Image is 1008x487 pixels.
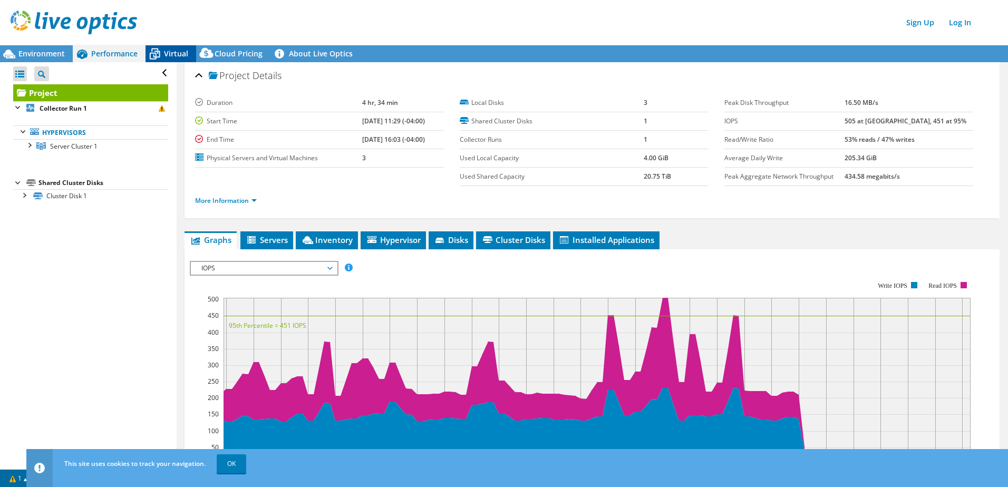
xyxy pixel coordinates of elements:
label: Average Daily Write [724,153,845,163]
b: 20.75 TiB [644,172,671,181]
label: Shared Cluster Disks [460,116,644,126]
b: [DATE] 16:03 (-04:00) [362,135,425,144]
a: Log In [944,15,976,30]
span: Server Cluster 1 [50,142,98,151]
span: Environment [18,48,65,59]
div: Shared Cluster Disks [38,177,168,189]
span: Details [253,69,282,82]
a: Server Cluster 1 [13,139,168,153]
text: 450 [208,311,219,320]
label: Read/Write Ratio [724,134,845,145]
a: 1 [2,472,35,485]
label: Peak Disk Throughput [724,98,845,108]
span: Installed Applications [558,235,654,245]
b: 4.00 GiB [644,153,668,162]
label: Duration [195,98,362,108]
label: Collector Runs [460,134,644,145]
span: Project [209,71,250,81]
b: 505 at [GEOGRAPHIC_DATA], 451 at 95% [845,116,966,125]
a: OK [217,454,246,473]
b: 53% reads / 47% writes [845,135,915,144]
label: Start Time [195,116,362,126]
a: More Information [195,196,257,205]
span: Graphs [190,235,231,245]
label: Used Local Capacity [460,153,644,163]
span: Hypervisor [366,235,421,245]
b: 3 [362,153,366,162]
label: Peak Aggregate Network Throughput [724,171,845,182]
text: 200 [208,393,219,402]
label: Used Shared Capacity [460,171,644,182]
label: IOPS [724,116,845,126]
b: 205.34 GiB [845,153,877,162]
text: 350 [208,344,219,353]
text: 100 [208,426,219,435]
text: 50 [211,443,219,452]
label: Physical Servers and Virtual Machines [195,153,362,163]
a: Collector Run 1 [13,101,168,115]
span: Cluster Disks [481,235,545,245]
b: 434.58 megabits/s [845,172,900,181]
b: 1 [644,116,647,125]
span: IOPS [196,262,332,275]
span: Performance [91,48,138,59]
span: Inventory [301,235,353,245]
a: Project [13,84,168,101]
span: Disks [434,235,468,245]
span: Virtual [164,48,188,59]
text: 250 [208,377,219,386]
text: 500 [208,295,219,304]
b: [DATE] 11:29 (-04:00) [362,116,425,125]
a: About Live Optics [270,45,361,62]
text: 300 [208,361,219,369]
a: Cluster Disk 1 [13,189,168,203]
a: Hypervisors [13,125,168,139]
b: 4 hr, 34 min [362,98,398,107]
label: Local Disks [460,98,644,108]
b: 16.50 MB/s [845,98,878,107]
a: Sign Up [901,15,939,30]
text: Write IOPS [878,282,907,289]
span: Servers [246,235,288,245]
text: 400 [208,328,219,337]
text: Read IOPS [928,282,957,289]
text: 150 [208,410,219,418]
b: 1 [644,135,647,144]
b: Collector Run 1 [40,104,87,113]
span: Cloud Pricing [215,48,263,59]
label: End Time [195,134,362,145]
text: 95th Percentile = 451 IOPS [229,321,306,330]
img: live_optics_svg.svg [11,11,137,34]
b: 3 [644,98,647,107]
span: This site uses cookies to track your navigation. [64,459,206,468]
